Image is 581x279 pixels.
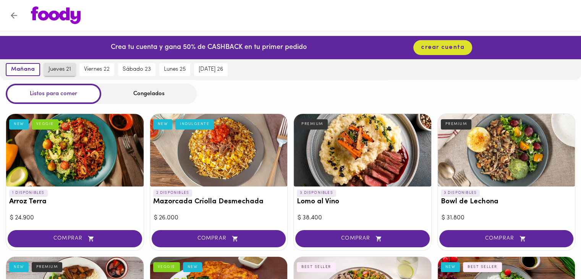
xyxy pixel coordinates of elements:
div: NEW [153,119,173,129]
div: Listos para comer [6,84,101,104]
span: [DATE] 26 [199,66,223,73]
span: COMPRAR [305,235,420,242]
button: COMPRAR [152,230,286,247]
h3: Arroz Terra [9,198,141,206]
span: COMPRAR [449,235,564,242]
div: NEW [441,262,460,272]
button: COMPRAR [439,230,574,247]
div: PREMIUM [297,119,328,129]
span: COMPRAR [17,235,133,242]
span: lunes 25 [164,66,186,73]
div: BEST SELLER [297,262,336,272]
span: mañana [11,66,35,73]
div: NEW [9,119,29,129]
p: Crea tu cuenta y gana 50% de CASHBACK en tu primer pedido [111,43,307,53]
button: viernes 22 [79,63,114,76]
span: crear cuenta [421,44,464,51]
iframe: Messagebird Livechat Widget [537,235,573,271]
button: jueves 21 [44,63,76,76]
button: Volver [5,6,23,25]
div: NEW [183,262,202,272]
div: INDULGENTE [175,119,214,129]
button: COMPRAR [295,230,430,247]
button: crear cuenta [413,40,472,55]
div: $ 38.400 [298,214,427,222]
div: $ 31.800 [442,214,571,222]
div: $ 24.900 [10,214,140,222]
span: jueves 21 [49,66,71,73]
p: 3 DISPONIBLES [441,190,480,196]
div: Mazorcada Criolla Desmechada [150,114,288,187]
div: VEGGIE [32,119,58,129]
button: lunes 25 [159,63,190,76]
p: 1 DISPONIBLES [9,190,48,196]
span: viernes 22 [84,66,110,73]
div: BEST SELLER [463,262,502,272]
p: 3 DISPONIBLES [297,190,336,196]
div: VEGGIE [153,262,180,272]
h3: Mazorcada Criolla Desmechada [153,198,285,206]
div: Congelados [101,84,197,104]
div: PREMIUM [32,262,63,272]
div: NEW [9,262,29,272]
p: 2 DISPONIBLES [153,190,193,196]
h3: Lomo al Vino [297,198,428,206]
h3: Bowl de Lechona [441,198,572,206]
div: Bowl de Lechona [438,114,575,187]
button: [DATE] 26 [194,63,228,76]
div: Lomo al Vino [294,114,431,187]
button: sábado 23 [118,63,155,76]
button: COMPRAR [8,230,142,247]
div: Arroz Terra [6,114,144,187]
span: sábado 23 [123,66,151,73]
img: logo.png [31,6,81,24]
span: COMPRAR [161,235,277,242]
div: $ 26.000 [154,214,284,222]
div: PREMIUM [441,119,472,129]
button: mañana [6,63,40,76]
